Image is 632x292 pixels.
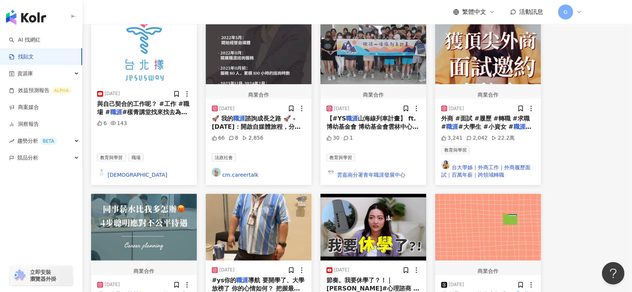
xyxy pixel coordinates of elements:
img: post-image [206,18,312,84]
button: 商業合作 [435,194,541,275]
span: G [564,8,568,16]
div: 143 [111,120,127,127]
button: 商業合作 [206,18,312,99]
mark: 職涯 [234,115,246,122]
div: 商業合作 [320,91,426,99]
div: [DATE] [334,106,349,112]
a: chrome extension立即安裝 瀏覽器外掛 [10,265,73,286]
div: 30 [326,134,340,142]
div: 商業合作 [435,91,541,99]
div: 商業合作 [435,268,541,275]
div: [DATE] [219,106,235,112]
span: 資源庫 [17,65,33,82]
div: 2,856 [242,134,264,142]
span: 與自己契合的工作呢？ #工作 #職場 # [97,100,189,116]
img: post-image [320,194,426,261]
img: post-image [91,194,197,261]
div: 1 [343,134,353,142]
a: 效益預測報告ALPHA [9,87,72,94]
button: 商業合作 [320,18,426,99]
button: 商業合作 [435,18,541,99]
img: KOL Avatar [97,168,106,177]
img: post-image [435,18,541,84]
span: 外商 #面試 #履歷 #轉職 #求職 # [441,115,530,130]
div: [DATE] [219,267,235,273]
span: 【#YS [326,115,346,122]
span: 山海線列車計畫】 ft. 博幼基金會 博幼基金會雲林中心-BoYo Yunlin 南方創客基地 台灣世界展望會 World Vision Taiwan 󠀠󠀠 YS [326,115,419,156]
a: 找貼文 [9,53,34,61]
span: 競品分析 [17,149,38,166]
span: 法政社會 [212,153,236,162]
span: 教育與學習 [441,146,470,154]
div: 66 [212,134,225,142]
img: post-image [206,194,312,261]
span: 🚀 我的 [212,115,234,122]
div: 22.2萬 [491,134,515,142]
div: [DATE] [334,267,349,273]
div: [DATE] [105,91,120,97]
img: KOL Avatar [212,168,221,177]
div: [DATE] [449,106,464,112]
img: KOL Avatar [441,160,450,169]
span: 活動訊息 [519,8,543,15]
div: BETA [40,137,57,145]
div: 3,241 [441,134,463,142]
a: KOL Avatar雲嘉南分署青年職涯發展中心 [326,168,420,179]
div: 2,042 [466,134,488,142]
img: post-image [91,18,197,84]
div: [DATE] [449,282,464,288]
mark: 職涯 [110,109,122,116]
span: 繁體中文 [462,8,486,16]
span: #大學生 #小資女 # [458,123,513,130]
a: 洞察報告 [9,121,39,128]
img: post-image [320,18,426,84]
a: KOL Avatar[DEMOGRAPHIC_DATA] [97,168,191,179]
img: chrome extension [12,270,27,282]
div: 商業合作 [91,268,197,275]
span: rise [9,139,14,144]
mark: 職涯 [514,123,532,130]
div: 6 [97,120,107,127]
span: 節奏。我要休學了？！｜[PERSON_NAME]#心理諮商 # [326,277,419,292]
a: 商案媒合 [9,104,39,111]
button: 商業合作 [91,194,197,275]
span: #ys你的 [212,277,236,284]
span: 教育與學習 [97,153,126,162]
span: 教育與學習 [326,153,355,162]
mark: 職涯 [346,115,358,122]
mark: 職涯 [236,277,248,284]
a: searchAI 找網紅 [9,36,40,44]
span: #樣青講堂找來找去為什麼就是沒有適 [97,109,187,124]
span: 職場 [129,153,144,162]
img: logo [6,10,46,25]
mark: 職涯 [446,123,458,130]
div: 商業合作 [206,91,312,99]
div: [DATE] [105,282,120,288]
iframe: Help Scout Beacon - Open [602,262,625,285]
span: 諮詢成長之路 🚀 - [DATE]：開啟自媒體旅程，分享 [212,115,301,130]
img: post-image [435,194,541,261]
a: KOL Avatarcm.careertalk [212,168,306,179]
div: 8 [229,134,238,142]
span: 趨勢分析 [17,133,57,149]
a: KOL Avatar台大學姊｜外商工作｜外商履歷面試｜百萬年薪｜跨領域轉職 [441,160,535,179]
span: 立即安裝 瀏覽器外掛 [30,269,56,282]
img: KOL Avatar [326,168,335,177]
